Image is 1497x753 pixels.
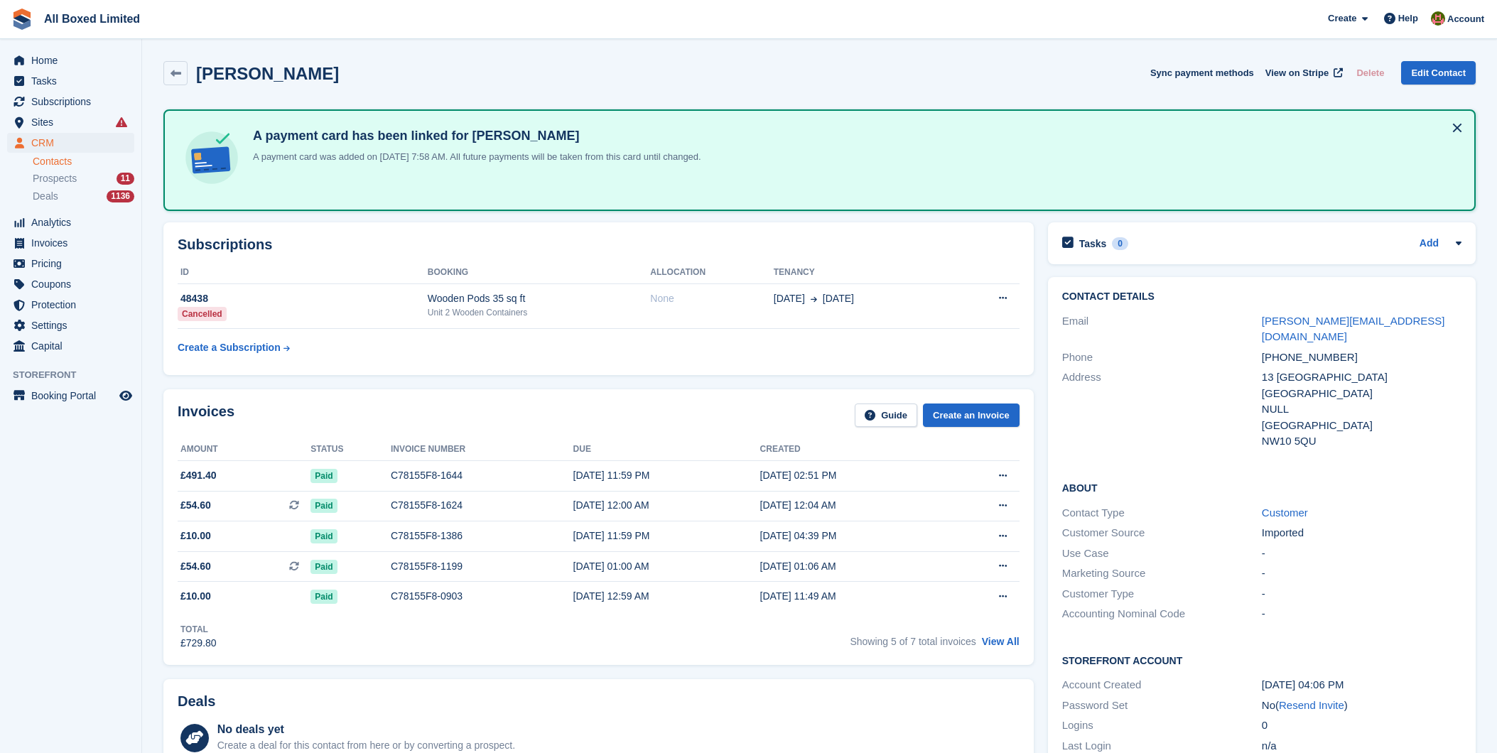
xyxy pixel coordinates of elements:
[1265,66,1329,80] span: View on Stripe
[650,291,773,306] div: None
[178,403,234,427] h2: Invoices
[1279,699,1344,711] a: Resend Invite
[760,468,947,483] div: [DATE] 02:51 PM
[13,368,141,382] span: Storefront
[760,498,947,513] div: [DATE] 12:04 AM
[1262,506,1308,519] a: Customer
[428,261,651,284] th: Booking
[855,403,917,427] a: Guide
[7,386,134,406] a: menu
[31,295,117,315] span: Protection
[31,112,117,132] span: Sites
[1062,350,1262,366] div: Phone
[760,438,947,461] th: Created
[982,636,1020,647] a: View All
[1328,11,1356,26] span: Create
[117,173,134,185] div: 11
[178,307,227,321] div: Cancelled
[1351,61,1390,85] button: Delete
[1112,237,1128,250] div: 0
[31,315,117,335] span: Settings
[1062,313,1262,345] div: Email
[1262,586,1461,602] div: -
[180,468,217,483] span: £491.40
[1062,480,1461,494] h2: About
[7,71,134,91] a: menu
[1150,61,1254,85] button: Sync payment methods
[774,291,805,306] span: [DATE]
[391,438,573,461] th: Invoice number
[11,9,33,30] img: stora-icon-8386f47178a22dfd0bd8f6a31ec36ba5ce8667c1dd55bd0f319d3a0aa187defe.svg
[31,336,117,356] span: Capital
[1062,677,1262,693] div: Account Created
[178,237,1020,253] h2: Subscriptions
[31,212,117,232] span: Analytics
[1262,565,1461,582] div: -
[573,589,760,604] div: [DATE] 12:59 AM
[1398,11,1418,26] span: Help
[1062,546,1262,562] div: Use Case
[180,529,211,543] span: £10.00
[247,128,701,144] h4: A payment card has been linked for [PERSON_NAME]
[31,133,117,153] span: CRM
[1431,11,1445,26] img: Sharon Hawkins
[7,92,134,112] a: menu
[31,71,117,91] span: Tasks
[178,438,310,461] th: Amount
[180,623,217,636] div: Total
[182,128,242,188] img: card-linked-ebf98d0992dc2aeb22e95c0e3c79077019eb2392cfd83c6a337811c24bc77127.svg
[850,636,976,647] span: Showing 5 of 7 total invoices
[391,468,573,483] div: C78155F8-1644
[7,112,134,132] a: menu
[774,261,953,284] th: Tenancy
[391,589,573,604] div: C78155F8-0903
[178,291,428,306] div: 48438
[7,254,134,273] a: menu
[573,529,760,543] div: [DATE] 11:59 PM
[1262,525,1461,541] div: Imported
[1420,236,1439,252] a: Add
[33,155,134,168] a: Contacts
[1262,369,1461,386] div: 13 [GEOGRAPHIC_DATA]
[391,498,573,513] div: C78155F8-1624
[650,261,773,284] th: Allocation
[760,529,947,543] div: [DATE] 04:39 PM
[31,254,117,273] span: Pricing
[31,274,117,294] span: Coupons
[217,721,515,738] div: No deals yet
[31,386,117,406] span: Booking Portal
[391,529,573,543] div: C78155F8-1386
[7,233,134,253] a: menu
[180,498,211,513] span: £54.60
[428,306,651,319] div: Unit 2 Wooden Containers
[107,190,134,202] div: 1136
[1062,505,1262,521] div: Contact Type
[1062,698,1262,714] div: Password Set
[1260,61,1346,85] a: View on Stripe
[31,92,117,112] span: Subscriptions
[573,559,760,574] div: [DATE] 01:00 AM
[391,559,573,574] div: C78155F8-1199
[33,172,77,185] span: Prospects
[31,50,117,70] span: Home
[7,315,134,335] a: menu
[7,50,134,70] a: menu
[1262,677,1461,693] div: [DATE] 04:06 PM
[573,498,760,513] div: [DATE] 12:00 AM
[7,336,134,356] a: menu
[1275,699,1348,711] span: ( )
[117,387,134,404] a: Preview store
[1262,698,1461,714] div: No
[923,403,1020,427] a: Create an Invoice
[1062,606,1262,622] div: Accounting Nominal Code
[1062,291,1461,303] h2: Contact Details
[428,291,651,306] div: Wooden Pods 35 sq ft
[33,171,134,186] a: Prospects 11
[760,559,947,574] div: [DATE] 01:06 AM
[116,117,127,128] i: Smart entry sync failures have occurred
[178,693,215,710] h2: Deals
[33,189,134,204] a: Deals 1136
[7,212,134,232] a: menu
[1262,350,1461,366] div: [PHONE_NUMBER]
[31,233,117,253] span: Invoices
